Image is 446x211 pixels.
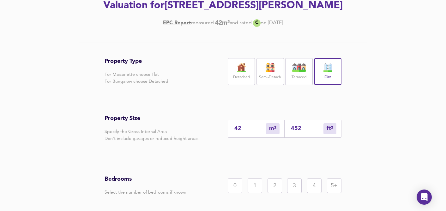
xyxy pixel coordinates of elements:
div: Detached [228,58,255,85]
p: Select the number of bedrooms if known [105,189,186,196]
label: Flat [324,74,331,81]
div: m² [266,123,280,134]
label: Detached [233,74,250,81]
div: m² [323,123,336,134]
img: house-icon [291,63,307,72]
div: C [253,19,261,27]
h3: Property Type [105,58,168,65]
h3: Bedrooms [105,176,186,183]
div: 2 [268,178,282,193]
img: house-icon [233,63,249,72]
img: flat-icon [320,63,336,72]
p: For Maisonette choose Flat For Bungalow choose Detached [105,71,168,85]
label: Semi-Detach [259,74,281,81]
img: house-icon [262,63,278,72]
input: Enter sqm [234,125,266,132]
div: 4 [307,178,322,193]
b: 42 m² [215,20,230,27]
div: 5+ [327,178,341,193]
h3: Property Size [105,115,198,122]
input: Sqft [291,125,323,132]
div: Open Intercom Messenger [417,190,432,205]
div: measured [191,20,214,27]
p: Specify the Gross Internal Area Don't include garages or reduced height areas [105,128,198,142]
label: Terraced [292,74,306,81]
div: on [261,20,267,27]
div: 3 [287,178,302,193]
div: Semi-Detach [256,58,284,85]
div: 1 [248,178,262,193]
div: Flat [314,58,341,85]
div: Terraced [285,58,312,85]
div: [DATE] [163,19,283,27]
a: EPC Report [163,20,191,27]
div: and rated [230,20,252,27]
div: 0 [228,178,242,193]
